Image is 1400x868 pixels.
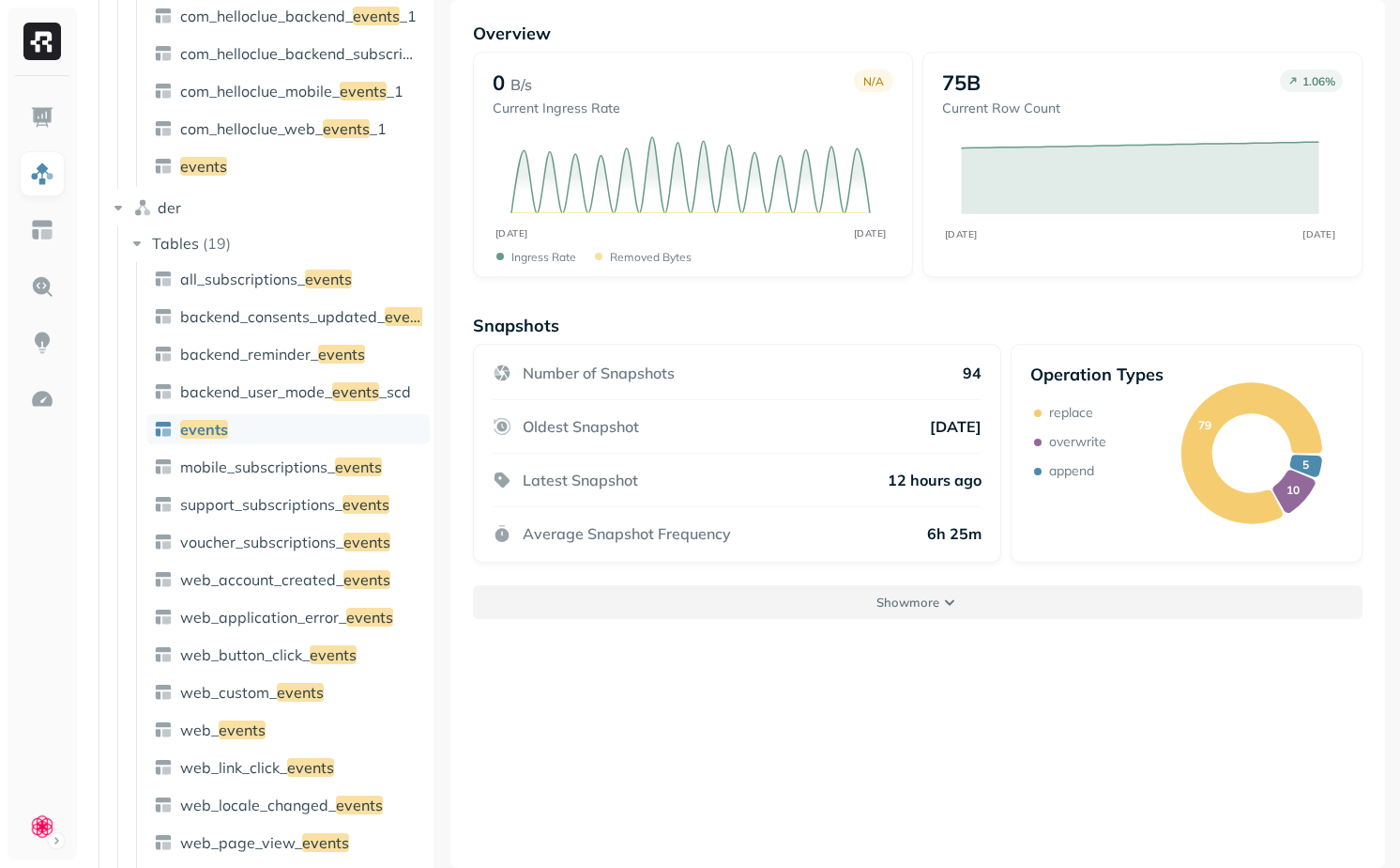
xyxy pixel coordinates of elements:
[133,198,152,217] img: namespace
[853,227,886,240] tspan: [DATE]
[888,471,982,489] p: 12 hours ago
[340,82,387,101] span: events
[146,828,430,858] a: web_page_view_events
[523,471,638,489] p: Latest Snapshot
[146,377,430,407] a: backend_user_mode_events_scd
[30,105,54,130] img: Dashboard
[154,270,173,288] img: table
[1302,457,1309,472] text: 5
[387,82,403,101] span: _1
[180,82,340,101] span: com_helloclue_mobile_
[1049,433,1106,451] p: overwrite
[335,457,382,476] span: events
[154,608,173,627] img: table
[154,382,173,401] img: table
[323,119,370,138] span: events
[930,417,982,436] p: [DATE]
[154,7,173,25] img: table
[473,23,1362,44] p: Overview
[180,645,310,664] span: web_button_click_
[610,250,692,264] p: Removed bytes
[146,640,430,670] a: web_button_click_events
[146,790,430,820] a: web_locale_changed_events
[510,73,532,96] p: B/s
[30,274,54,299] img: Query Explorer
[863,74,884,88] p: N/A
[523,524,731,543] p: Average Snapshot Frequency
[154,570,173,589] img: table
[379,382,411,401] span: _scd
[154,833,173,852] img: table
[23,23,61,60] img: Ryft
[370,119,387,138] span: _1
[154,119,173,138] img: table
[332,382,379,401] span: events
[1049,404,1093,422] p: replace
[342,495,389,514] span: events
[385,307,432,326] span: events
[180,382,332,401] span: backend_user_mode_
[30,331,54,355] img: Insights
[154,721,173,739] img: table
[180,721,219,739] span: web_
[523,417,639,436] p: Oldest Snapshot
[180,420,228,439] span: events
[146,39,430,69] a: com_helloclue_backend_subscription_
[146,414,430,444] a: events
[146,264,430,294] a: all_subscriptions_events
[154,157,173,176] img: table
[180,345,318,364] span: backend_reminder_
[493,100,620,117] p: Current Ingress Rate
[146,527,430,557] a: voucher_subscriptions_events
[318,345,365,364] span: events
[154,758,173,777] img: table
[180,495,342,514] span: support_subscriptions_
[30,218,54,242] img: Asset Explorer
[146,489,430,519] a: support_subscriptions_events
[343,570,390,589] span: events
[180,157,227,176] span: events
[203,234,231,253] p: ( 19 )
[473,585,1362,619] button: Showmore
[180,796,336,814] span: web_locale_changed_
[146,715,430,745] a: web_events
[146,677,430,707] a: web_custom_events
[1286,483,1300,497] text: 10
[180,119,323,138] span: com_helloclue_web_
[146,76,430,106] a: com_helloclue_mobile_events_1
[400,7,417,25] span: _1
[152,234,199,253] span: Tables
[154,307,173,326] img: table
[180,457,335,476] span: mobile_subscriptions_
[942,70,981,96] p: 75B
[180,533,343,551] span: voucher_subscriptions_
[146,1,430,31] a: com_helloclue_backend_events_1
[30,387,54,411] img: Optimization
[219,721,266,739] span: events
[180,44,446,63] span: com_helloclue_backend_subscription_
[180,608,346,627] span: web_application_error_
[945,228,978,240] tspan: [DATE]
[310,645,357,664] span: events
[511,250,576,264] p: Ingress Rate
[942,100,1060,117] p: Current Row Count
[180,758,287,777] span: web_link_click_
[154,683,173,702] img: table
[336,796,383,814] span: events
[180,270,305,288] span: all_subscriptions_
[353,7,400,25] span: events
[1030,364,1164,385] p: Operation Types
[146,565,430,595] a: web_account_created_events
[963,364,982,382] p: 94
[302,833,349,852] span: events
[473,315,559,336] p: Snapshots
[29,814,55,840] img: Clue
[154,82,173,101] img: table
[154,420,173,439] img: table
[180,7,353,25] span: com_helloclue_backend_
[1049,462,1094,480] p: append
[146,302,430,332] a: backend_consents_updated_events
[158,198,181,217] span: der
[493,70,505,96] p: 0
[305,270,352,288] span: events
